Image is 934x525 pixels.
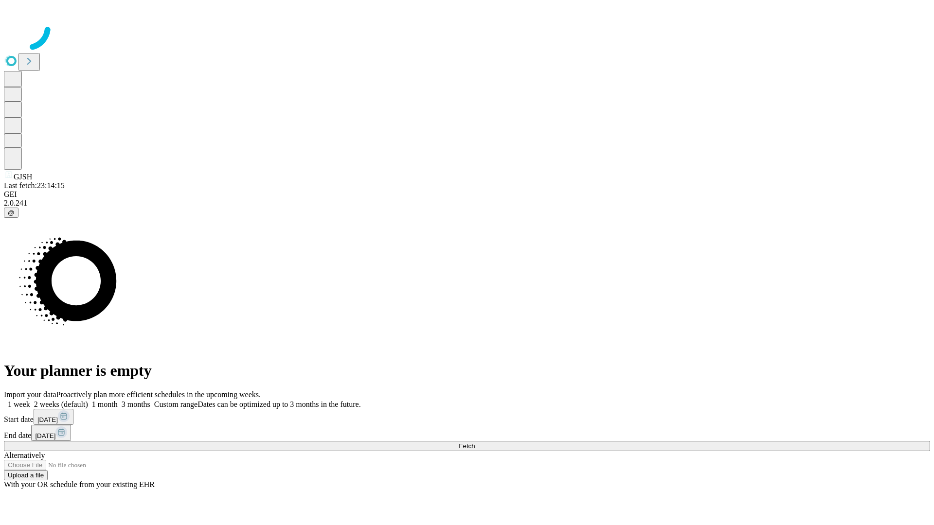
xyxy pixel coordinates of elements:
[459,442,475,450] span: Fetch
[92,400,118,408] span: 1 month
[122,400,150,408] span: 3 months
[34,409,73,425] button: [DATE]
[31,425,71,441] button: [DATE]
[4,190,930,199] div: GEI
[4,390,56,399] span: Import your data
[4,181,65,190] span: Last fetch: 23:14:15
[198,400,360,408] span: Dates can be optimized up to 3 months in the future.
[56,390,261,399] span: Proactively plan more efficient schedules in the upcoming weeks.
[4,441,930,451] button: Fetch
[8,400,30,408] span: 1 week
[4,470,48,480] button: Upload a file
[4,362,930,380] h1: Your planner is empty
[4,409,930,425] div: Start date
[4,425,930,441] div: End date
[154,400,198,408] span: Custom range
[4,451,45,459] span: Alternatively
[14,173,32,181] span: GJSH
[34,400,88,408] span: 2 weeks (default)
[4,480,155,489] span: With your OR schedule from your existing EHR
[4,199,930,208] div: 2.0.241
[8,209,15,216] span: @
[37,416,58,423] span: [DATE]
[4,208,18,218] button: @
[35,432,55,439] span: [DATE]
